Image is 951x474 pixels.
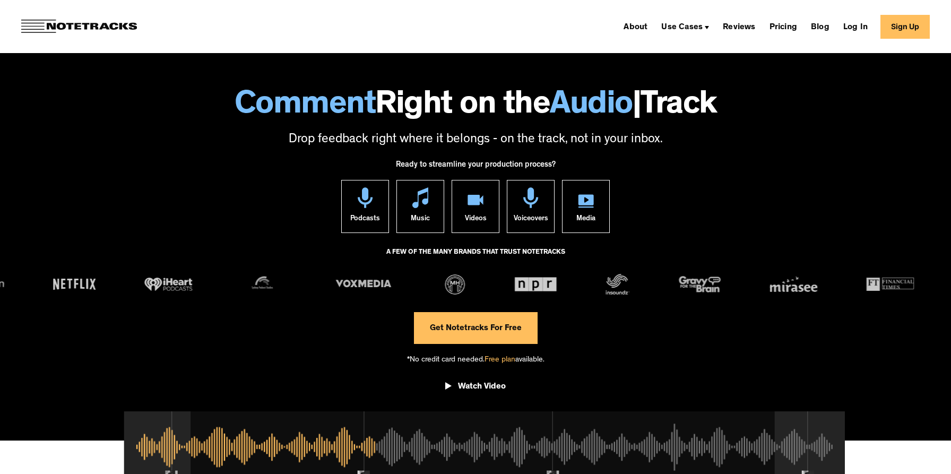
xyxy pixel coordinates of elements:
a: open lightbox [445,374,506,403]
div: Videos [465,208,487,232]
div: Media [576,208,595,232]
p: Drop feedback right where it belongs - on the track, not in your inbox. [11,131,940,149]
span: Comment [235,90,376,123]
a: Pricing [765,18,801,35]
div: Podcasts [350,208,380,232]
div: *No credit card needed. available. [407,344,544,374]
div: Use Cases [661,23,703,32]
div: Use Cases [657,18,713,35]
div: Watch Video [458,382,506,392]
div: A FEW OF THE MANY BRANDS THAT TRUST NOTETRACKS [386,244,565,272]
a: Music [396,180,444,233]
a: Get Notetracks For Free [414,312,538,344]
a: Videos [452,180,499,233]
div: Voiceovers [514,208,548,232]
a: Reviews [719,18,759,35]
h1: Right on the Track [11,90,940,123]
a: Sign Up [880,15,930,39]
a: Media [562,180,610,233]
a: Log In [839,18,872,35]
span: | [633,90,641,123]
span: Audio [550,90,633,123]
a: About [619,18,652,35]
div: Ready to streamline your production process? [396,154,556,180]
a: Podcasts [341,180,389,233]
div: Music [411,208,430,232]
span: Free plan [485,356,515,364]
a: Voiceovers [507,180,555,233]
a: Blog [807,18,834,35]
